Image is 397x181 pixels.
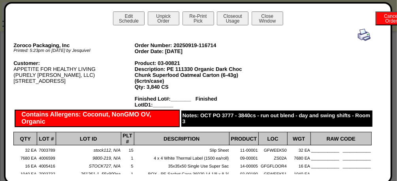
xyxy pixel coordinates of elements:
[181,111,373,127] div: Notes: OCT PO 3777 - 3840cs - run out blend - day and swing shifts - Room 3
[287,161,310,169] td: 16 EA
[135,60,256,66] div: Product: 03-00821
[14,169,37,177] td: 1040 EA
[358,29,371,41] img: print.gif
[13,60,135,66] div: Customer:
[56,132,121,145] th: LOT ID
[183,11,214,25] button: Re-PrintPick
[121,169,134,177] td: 1
[287,145,310,153] td: 32 EA
[135,42,256,48] div: Order Number: 20250919-116714
[37,132,56,145] th: LOT #
[15,110,180,127] div: Contains Allergens: Coconut, NonGMO OV, Organic
[113,11,145,25] button: EditSchedule
[135,48,256,54] div: Order Date: [DATE]
[134,153,230,161] td: 4 x 4 White Thermal Label (1500 ea/roll)
[121,145,134,153] td: 15
[287,169,310,177] td: 1040 EA
[258,145,287,153] td: GFWEEK50
[310,145,371,153] td: ____________ ____________
[134,161,230,169] td: 35x35x50 Single Use Super Sac
[121,161,134,169] td: 5
[92,156,120,161] span: 9800-219, N/A
[14,145,37,153] td: 32 EA
[134,169,230,177] td: BOX - PE Sachet Case 36020 14 1/8 x 8 3/
[94,148,120,153] span: stock112, N/A
[13,48,135,53] div: Printed: 5:23pm on [DATE] by Jesquivel
[14,153,37,161] td: 7680 EA
[252,11,283,25] button: CloseWindow
[81,172,120,177] span: 261261-1, 55x900ea
[217,11,248,25] button: CloseoutUsage
[258,161,287,169] td: GFGFLOOR4
[230,153,259,161] td: 09-00001
[310,132,371,145] th: RAW CODE
[13,60,135,84] div: APPETITE FOR HEALTHY LIVING (PURELY [PERSON_NAME], LLC) [STREET_ADDRESS]
[121,153,134,161] td: 1
[121,132,134,145] th: PLT #
[310,153,371,161] td: ____________ ____________
[134,145,230,153] td: Slip Sheet
[230,145,259,153] td: 11-00001
[230,161,259,169] td: 14-00005
[37,145,56,153] td: 7003789
[14,132,37,145] th: QTY
[134,132,230,145] th: DESCRIPTION
[230,169,259,177] td: 02-00190
[135,96,256,108] div: Finished Lot#:_______ Finished LotID1:_______
[251,18,284,24] a: CloseWindow
[287,153,310,161] td: 7680 EA
[37,153,56,161] td: 4006599
[148,11,179,25] button: UnpickOrder
[14,161,37,169] td: 16 EA
[37,169,56,177] td: 7003732
[287,132,310,145] th: WGT
[258,169,287,177] td: GFWEEK51
[37,161,56,169] td: 4005416
[230,132,259,145] th: PRODUCT
[135,84,256,90] div: Qty: 3,840 CS
[13,42,135,48] div: Zoroco Packaging, Inc
[310,169,371,177] td: ____________ ____________
[135,66,256,84] div: Description: PE 111330 Organic Dark Choc Chunk Superfood Oatmeal Carton (6-43g)(6crtn/case)
[310,161,371,169] td: ____________ ____________
[258,132,287,145] th: LOC
[258,153,287,161] td: ZS02A
[89,164,121,169] span: STOCK727, N/A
